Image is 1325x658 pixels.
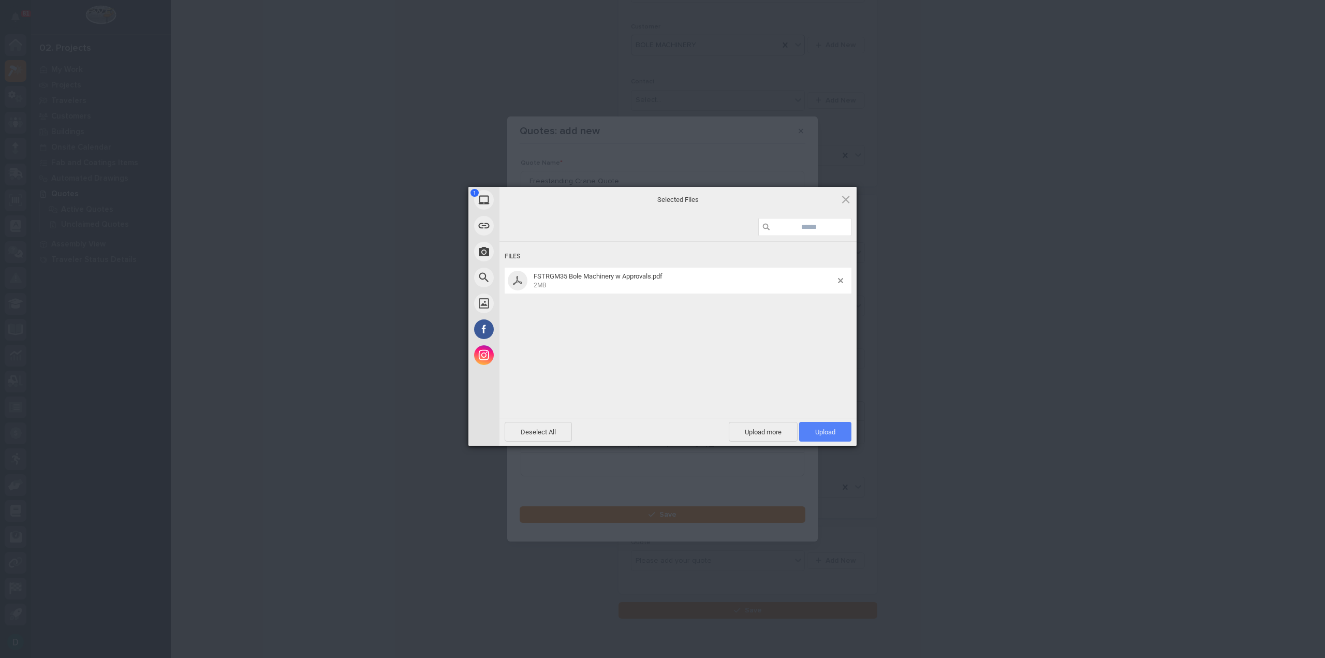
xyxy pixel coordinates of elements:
[729,422,798,442] span: Upload more
[468,290,593,316] div: Unsplash
[534,272,662,280] span: FSTRGM35 Bole Machinery w Approvals.pdf
[815,428,835,436] span: Upload
[531,272,838,289] span: FSTRGM35 Bole Machinery w Approvals.pdf
[575,195,782,204] span: Selected Files
[505,422,572,442] span: Deselect All
[468,187,593,213] div: My Device
[799,422,851,442] span: Upload
[468,239,593,265] div: Take Photo
[468,265,593,290] div: Web Search
[840,194,851,205] span: Click here or hit ESC to close picker
[468,316,593,342] div: Facebook
[468,213,593,239] div: Link (URL)
[534,282,546,289] span: 2MB
[505,247,851,266] div: Files
[470,189,479,197] span: 1
[468,342,593,368] div: Instagram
